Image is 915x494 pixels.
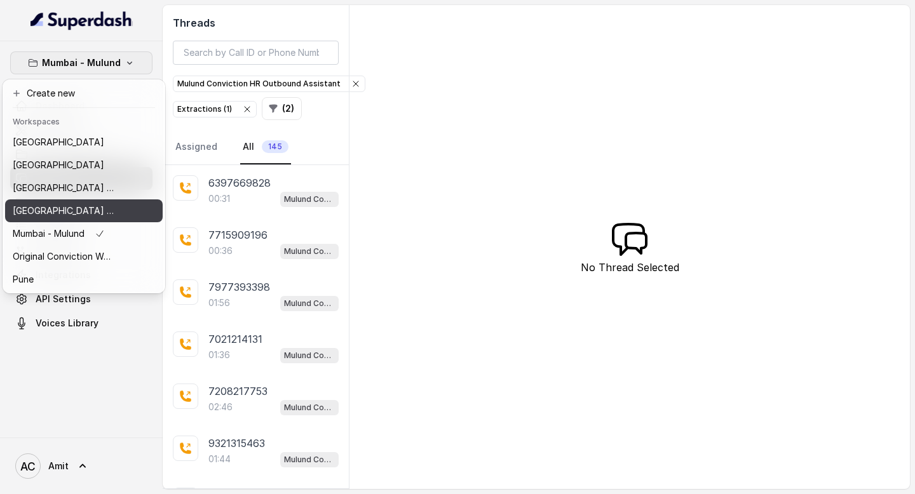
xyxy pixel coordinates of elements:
[42,55,121,70] p: Mumbai - Mulund
[13,272,34,287] p: Pune
[5,110,163,131] header: Workspaces
[13,180,114,196] p: ⁠⁠[GEOGRAPHIC_DATA] - Ijmima - [GEOGRAPHIC_DATA]
[5,82,163,105] button: Create new
[13,249,114,264] p: Original Conviction Workspace
[10,51,152,74] button: Mumbai - Mulund
[13,203,114,218] p: [GEOGRAPHIC_DATA] - [GEOGRAPHIC_DATA] - [GEOGRAPHIC_DATA]
[13,226,85,241] p: Mumbai - Mulund
[3,79,165,293] div: Mumbai - Mulund
[13,157,104,173] p: [GEOGRAPHIC_DATA]
[13,135,104,150] p: [GEOGRAPHIC_DATA]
